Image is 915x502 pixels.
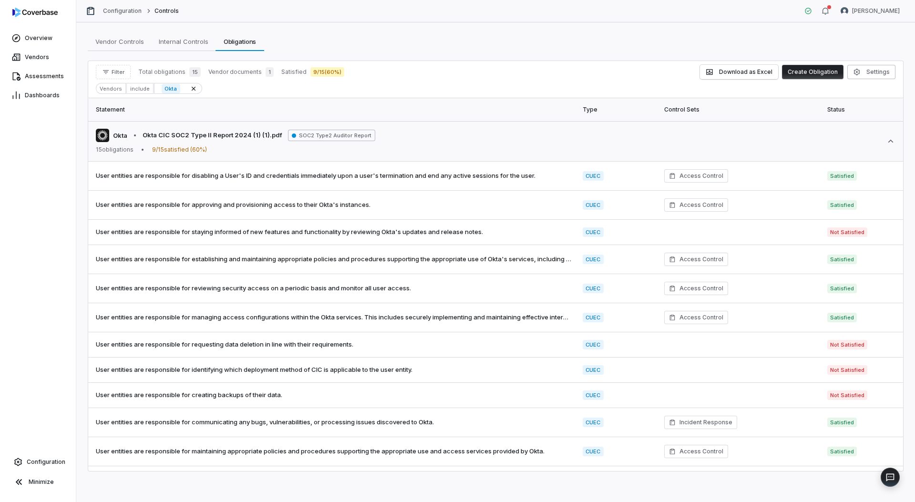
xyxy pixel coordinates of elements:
[96,313,571,322] span: User entities are responsible for managing access configurations within the Okta services. This i...
[133,131,137,140] span: •
[112,69,124,76] span: Filter
[2,87,74,104] a: Dashboards
[827,340,867,349] span: Not Satisfied
[92,35,148,48] span: Vendor Controls
[827,171,857,181] span: Satisfied
[154,83,202,94] div: Okta
[88,98,577,121] th: Statement
[189,67,201,77] span: 15
[27,458,65,466] span: Configuration
[583,365,603,375] span: CUEC
[827,200,857,210] span: Satisfied
[96,227,571,237] span: User entities are responsible for staying informed of new features and functionality by reviewing...
[4,472,72,492] button: Minimize
[782,65,843,79] button: Create Obligation
[96,390,571,400] span: User entities are responsible for creating backups of their data.
[96,171,571,181] span: User entities are responsible for disabling a User's ID and credentials immediately upon a user's...
[852,7,900,15] span: [PERSON_NAME]
[141,146,144,154] span: •
[288,130,375,141] span: SOC2 Type2 Auditor Report
[583,418,603,427] span: CUEC
[679,418,732,427] span: Incident Response
[583,255,603,264] span: CUEC
[96,365,571,375] span: User entities are responsible for identifying which deployment method of CIC is applicable to the...
[266,67,274,77] span: 1
[96,83,126,94] div: Vendors
[827,313,857,322] span: Satisfied
[96,65,131,79] button: Filter
[25,72,64,80] span: Assessments
[827,447,857,456] span: Satisfied
[2,30,74,47] a: Overview
[12,8,58,17] img: logo-D7KZi-bG.svg
[827,284,857,293] span: Satisfied
[700,65,778,79] button: Download as Excel
[583,447,603,456] span: CUEC
[679,313,723,322] span: Access Control
[4,453,72,471] a: Configuration
[827,390,867,400] span: Not Satisfied
[2,49,74,66] a: Vendors
[679,255,723,264] span: Access Control
[583,390,603,400] span: CUEC
[96,146,134,154] span: 15 obligations
[25,53,49,61] span: Vendors
[822,98,903,121] th: Status
[96,447,571,456] span: User entities are responsible for maintaining appropriate policies and procedures supporting the ...
[583,340,603,349] span: CUEC
[96,255,571,264] span: User entities are responsible for establishing and maintaining appropriate policies and procedure...
[138,68,185,76] span: Total obligations
[583,284,603,293] span: CUEC
[281,68,307,76] span: Satisfied
[155,35,212,48] span: Internal Controls
[577,98,658,121] th: Type
[679,171,723,181] span: Access Control
[679,284,723,293] span: Access Control
[658,98,822,121] th: Control Sets
[162,84,180,93] span: Okta
[126,83,154,94] div: include
[2,68,74,85] a: Assessments
[310,67,344,77] span: 9 / 15 ( 60 %)
[679,447,723,456] span: Access Control
[25,34,52,42] span: Overview
[96,284,571,293] span: User entities are responsible for reviewing security access on a periodic basis and monitor all u...
[103,7,142,15] a: Configuration
[679,200,723,210] span: Access Control
[96,418,571,427] span: User entities are responsible for communicating any bugs, vulnerabilities, or processing issues d...
[154,7,179,15] span: Controls
[841,7,848,15] img: Gerald Pe avatar
[827,365,867,375] span: Not Satisfied
[827,418,857,427] span: Satisfied
[143,131,282,140] span: Okta CIC SOC2 Type II Report 2024 (1) (1).pdf
[835,4,905,18] button: Gerald Pe avatar[PERSON_NAME]
[583,227,603,237] span: CUEC
[220,35,260,48] span: Obligations
[96,200,571,210] span: User entities are responsible for approving and provisioning access to their Okta's instances.
[25,92,60,99] span: Dashboards
[208,68,262,76] span: Vendor documents
[847,65,895,79] button: Settings
[96,340,571,349] span: User entities are responsible for requesting data deletion in line with their requirements.
[827,227,867,237] span: Not Satisfied
[583,171,603,181] span: CUEC
[29,478,54,486] span: Minimize
[827,255,857,264] span: Satisfied
[583,200,603,210] span: CUEC
[113,131,127,140] span: Okta
[152,146,207,154] span: 9 / 15 satisfied ( 60 %)
[583,313,603,322] span: CUEC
